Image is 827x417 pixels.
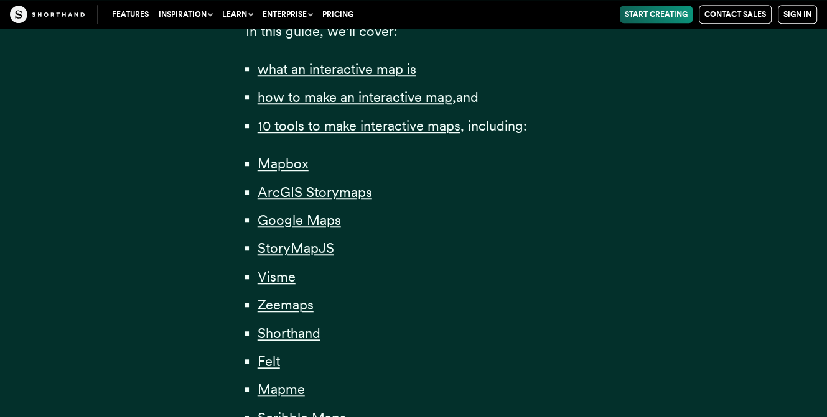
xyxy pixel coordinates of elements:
[258,240,334,256] a: StoryMapJS
[317,6,358,23] a: Pricing
[258,117,460,134] a: 10 tools to make interactive maps
[107,6,154,23] a: Features
[258,89,456,105] a: how to make an interactive map,
[778,5,817,24] a: Sign in
[258,155,309,172] a: Mapbox
[258,61,416,77] a: what an interactive map is
[246,23,398,39] span: In this guide, we’ll cover:
[258,381,305,397] a: Mapme
[620,6,693,23] a: Start Creating
[258,212,341,228] a: Google Maps
[154,6,217,23] button: Inspiration
[258,325,320,341] a: Shorthand
[217,6,258,23] button: Learn
[456,89,479,105] span: and
[258,268,296,285] a: Visme
[258,6,317,23] button: Enterprise
[258,353,280,369] a: Felt
[699,5,772,24] a: Contact Sales
[258,184,372,200] a: ArcGIS Storymaps
[258,296,314,313] a: Zeemaps
[460,117,527,134] span: , including:
[10,6,85,23] img: The Craft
